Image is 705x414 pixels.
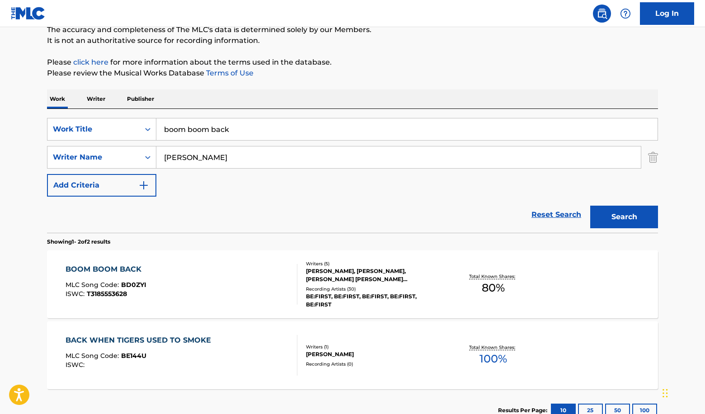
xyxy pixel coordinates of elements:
[47,238,110,246] p: Showing 1 - 2 of 2 results
[66,352,121,360] span: MLC Song Code :
[469,344,517,351] p: Total Known Shares:
[66,264,146,275] div: BOOM BOOM BACK
[73,58,108,66] a: click here
[469,273,517,280] p: Total Known Shares:
[590,206,658,228] button: Search
[306,343,442,350] div: Writers ( 1 )
[87,290,127,298] span: T3185553628
[306,292,442,309] div: BE:FIRST, BE:FIRST, BE:FIRST, BE:FIRST, BE:FIRST
[53,152,134,163] div: Writer Name
[306,361,442,367] div: Recording Artists ( 0 )
[47,68,658,79] p: Please review the Musical Works Database
[47,89,68,108] p: Work
[640,2,694,25] a: Log In
[47,35,658,46] p: It is not an authoritative source for recording information.
[66,335,216,346] div: BACK WHEN TIGERS USED TO SMOKE
[482,280,505,296] span: 80 %
[84,89,108,108] p: Writer
[66,361,87,369] span: ISWC :
[138,180,149,191] img: 9d2ae6d4665cec9f34b9.svg
[306,260,442,267] div: Writers ( 5 )
[660,371,705,414] iframe: Chat Widget
[53,124,134,135] div: Work Title
[47,174,156,197] button: Add Criteria
[648,146,658,169] img: Delete Criterion
[66,290,87,298] span: ISWC :
[597,8,607,19] img: search
[47,321,658,389] a: BACK WHEN TIGERS USED TO SMOKEMLC Song Code:BE144UISWC:Writers (1)[PERSON_NAME]Recording Artists ...
[663,380,668,407] div: Drag
[121,352,146,360] span: BE144U
[47,57,658,68] p: Please for more information about the terms used in the database.
[47,118,658,233] form: Search Form
[124,89,157,108] p: Publisher
[593,5,611,23] a: Public Search
[121,281,146,289] span: BD0ZYI
[306,267,442,283] div: [PERSON_NAME], [PERSON_NAME], [PERSON_NAME] [PERSON_NAME] [PERSON_NAME], [PERSON_NAME]
[204,69,254,77] a: Terms of Use
[11,7,46,20] img: MLC Logo
[527,205,586,225] a: Reset Search
[620,8,631,19] img: help
[66,281,121,289] span: MLC Song Code :
[479,351,507,367] span: 100 %
[616,5,634,23] div: Help
[47,24,658,35] p: The accuracy and completeness of The MLC's data is determined solely by our Members.
[47,250,658,318] a: BOOM BOOM BACKMLC Song Code:BD0ZYIISWC:T3185553628Writers (5)[PERSON_NAME], [PERSON_NAME], [PERSO...
[306,350,442,358] div: [PERSON_NAME]
[306,286,442,292] div: Recording Artists ( 30 )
